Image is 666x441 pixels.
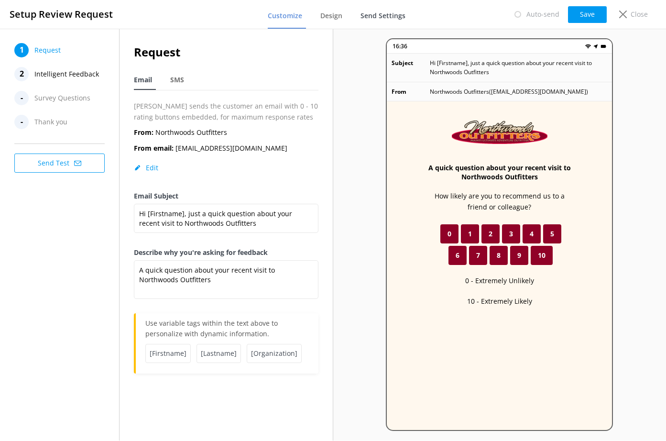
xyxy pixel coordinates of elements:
span: Email [134,75,152,85]
span: 6 [456,250,459,261]
span: Thank you [34,115,67,129]
span: Survey Questions [34,91,90,105]
span: 1 [468,229,472,239]
p: 10 - Extremely Likely [467,296,532,307]
div: 1 [14,43,29,57]
p: Northwoods Outfitters ( [EMAIL_ADDRESS][DOMAIN_NAME] ) [430,87,588,96]
p: How likely are you to recommend us to a friend or colleague? [425,191,574,212]
p: Auto-send [526,9,559,20]
div: 2 [14,67,29,81]
p: Northwoods Outfitters [134,127,227,138]
p: 16:36 [393,42,407,51]
label: Email Subject [134,191,318,201]
span: 9 [517,250,521,261]
span: 7 [476,250,480,261]
label: Describe why you're asking for feedback [134,247,318,258]
p: [PERSON_NAME] sends the customer an email with 0 - 10 rating buttons embedded, for maximum respon... [134,101,318,122]
img: wifi.png [585,44,591,49]
h3: Setup Review Request [10,7,113,22]
button: Save [568,6,607,23]
button: Edit [134,163,158,173]
h3: A quick question about your recent visit to Northwoods Outfitters [425,163,574,181]
span: Design [320,11,342,21]
p: From [392,87,430,96]
button: Send Test [14,154,105,173]
b: From: [134,128,153,137]
textarea: Hi [Firstname], just a quick question about your recent visit to Northwoods Outfitters [134,204,318,233]
p: Use variable tags within the text above to personalize with dynamic information. [145,318,309,344]
div: - [14,115,29,129]
p: Hi [Firstname], just a quick question about your recent visit to Northwoods Outfitters [430,58,607,77]
span: 3 [509,229,513,239]
img: battery.png [600,44,606,49]
img: 857-1758642931.png [452,121,547,144]
span: 4 [530,229,534,239]
span: SMS [170,75,184,85]
span: 8 [497,250,501,261]
p: 0 - Extremely Unlikely [465,276,534,286]
span: Customize [268,11,302,21]
span: 10 [538,250,546,261]
b: From email: [134,143,174,153]
span: 5 [550,229,554,239]
img: near-me.png [593,44,599,49]
span: [Firstname] [145,344,191,363]
span: Send Settings [360,11,405,21]
h2: Request [134,43,318,61]
span: 2 [489,229,492,239]
div: - [14,91,29,105]
p: Subject [392,58,430,77]
span: 0 [448,229,451,239]
span: Request [34,43,61,57]
p: Close [631,9,648,20]
span: [Lastname] [197,344,241,363]
p: [EMAIL_ADDRESS][DOMAIN_NAME] [134,143,287,154]
span: [Organization] [247,344,302,363]
textarea: A quick question about your recent visit to Northwoods Outfitters [134,260,318,299]
span: Intelligent Feedback [34,67,99,81]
